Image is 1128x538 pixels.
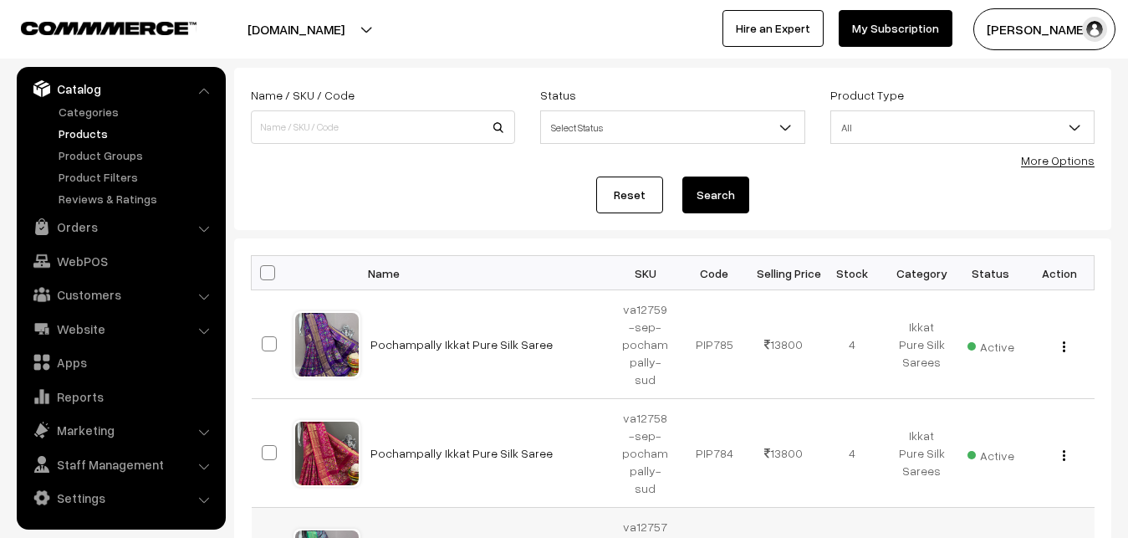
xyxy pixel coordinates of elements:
a: Pochampally Ikkat Pure Silk Saree [370,446,553,460]
img: Menu [1063,341,1065,352]
th: Action [1025,256,1095,290]
th: Selling Price [749,256,819,290]
span: Active [967,443,1014,464]
button: Search [682,177,749,213]
td: 4 [818,290,887,399]
span: Select Status [541,113,804,142]
td: PIP785 [680,290,749,399]
span: Select Status [540,110,804,144]
label: Status [540,86,576,104]
th: SKU [611,256,681,290]
a: Catalog [21,74,220,104]
a: More Options [1021,153,1095,167]
td: PIP784 [680,399,749,508]
button: [PERSON_NAME] [973,8,1115,50]
img: user [1082,17,1107,42]
td: va12758-sep-pochampally-sud [611,399,681,508]
a: Products [54,125,220,142]
a: Settings [21,483,220,513]
a: Product Groups [54,146,220,164]
a: Reports [21,382,220,412]
th: Category [887,256,957,290]
td: 4 [818,399,887,508]
label: Name / SKU / Code [251,86,355,104]
a: COMMMERCE [21,17,167,37]
span: Active [967,334,1014,356]
a: Reviews & Ratings [54,190,220,208]
a: Staff Management [21,449,220,479]
td: 13800 [749,290,819,399]
th: Stock [818,256,887,290]
img: COMMMERCE [21,22,197,34]
td: va12759-sep-pochampally-sud [611,290,681,399]
a: My Subscription [839,10,952,47]
th: Status [956,256,1025,290]
a: Hire an Expert [722,10,824,47]
img: Menu [1063,450,1065,461]
a: Apps [21,347,220,377]
td: Ikkat Pure Silk Sarees [887,290,957,399]
button: [DOMAIN_NAME] [189,8,403,50]
a: Pochampally Ikkat Pure Silk Saree [370,337,553,351]
a: WebPOS [21,246,220,276]
a: Website [21,314,220,344]
a: Orders [21,212,220,242]
td: 13800 [749,399,819,508]
th: Code [680,256,749,290]
a: Reset [596,177,663,213]
span: All [830,110,1095,144]
input: Name / SKU / Code [251,110,515,144]
span: All [831,113,1094,142]
a: Customers [21,279,220,310]
a: Marketing [21,415,220,445]
a: Categories [54,103,220,120]
label: Product Type [830,86,904,104]
th: Name [360,256,611,290]
a: Product Filters [54,168,220,186]
td: Ikkat Pure Silk Sarees [887,399,957,508]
